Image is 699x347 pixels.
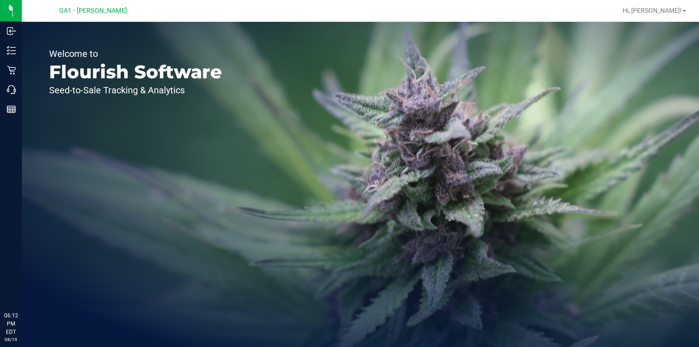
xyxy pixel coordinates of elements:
[49,86,222,95] p: Seed-to-Sale Tracking & Analytics
[7,66,16,75] inline-svg: Retail
[7,105,16,114] inline-svg: Reports
[4,336,18,343] p: 08/19
[59,7,127,15] span: GA1 - [PERSON_NAME]
[7,46,16,55] inline-svg: Inventory
[7,26,16,36] inline-svg: Inbound
[49,63,222,81] p: Flourish Software
[623,7,682,14] span: Hi, [PERSON_NAME]!
[4,311,18,336] p: 06:12 PM EDT
[49,49,222,58] p: Welcome to
[9,274,36,301] iframe: Resource center
[7,85,16,94] inline-svg: Call Center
